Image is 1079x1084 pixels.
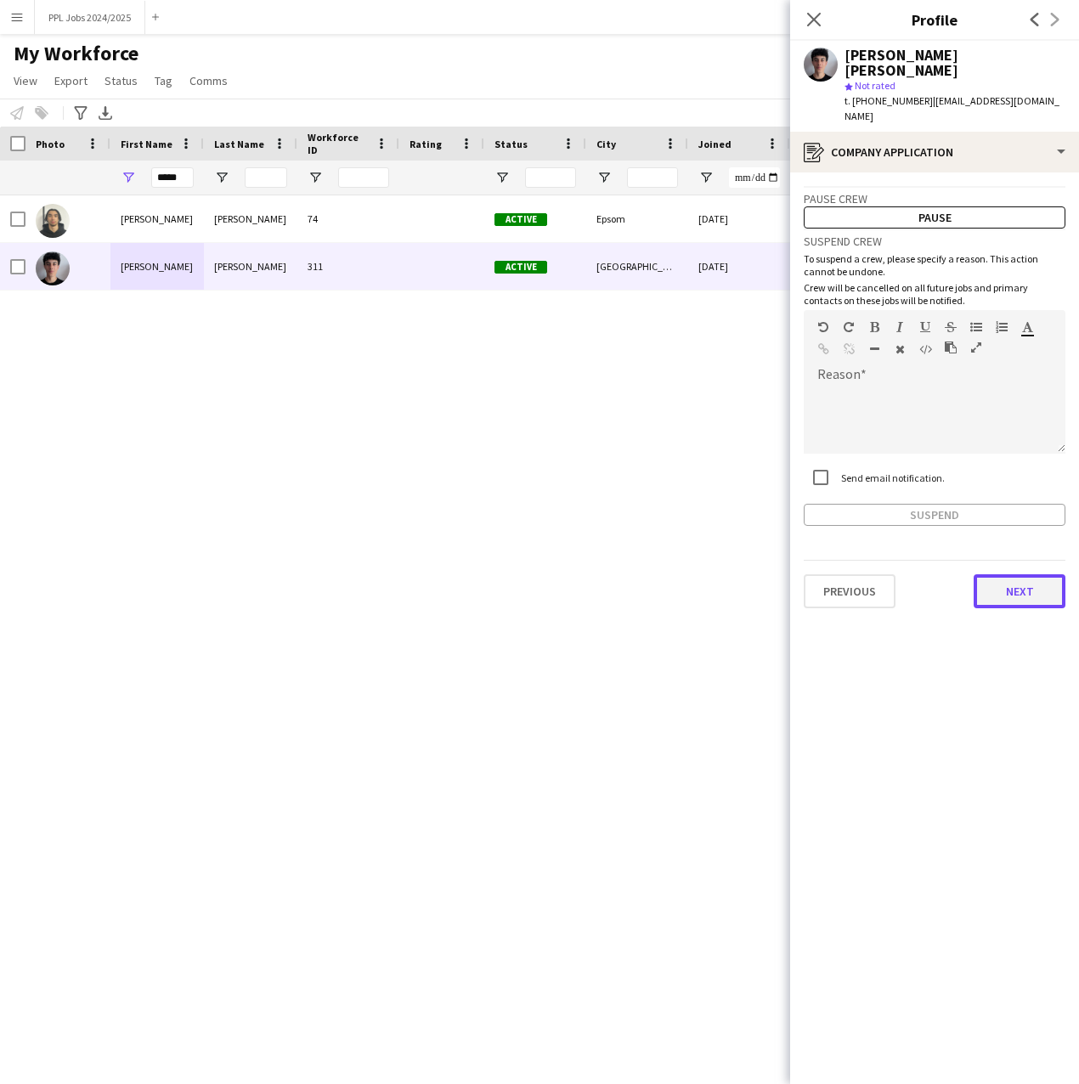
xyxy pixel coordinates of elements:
span: Active [494,261,547,274]
button: HTML Code [919,342,931,356]
app-action-btn: Export XLSX [95,103,116,123]
input: First Name Filter Input [151,167,194,188]
button: Fullscreen [970,341,982,354]
input: Status Filter Input [525,167,576,188]
input: City Filter Input [627,167,678,188]
button: Open Filter Menu [308,170,323,185]
button: Underline [919,320,931,334]
span: My Workforce [14,41,138,66]
span: View [14,73,37,88]
span: Status [105,73,138,88]
button: PPL Jobs 2024/2025 [35,1,145,34]
h3: Profile [790,8,1079,31]
span: Last Name [214,138,264,150]
a: Tag [148,70,179,92]
button: Open Filter Menu [698,170,714,185]
div: [PERSON_NAME] [110,195,204,242]
button: Open Filter Menu [596,170,612,185]
button: Pause [804,206,1065,229]
button: Horizontal Line [868,342,880,356]
a: Status [98,70,144,92]
span: Tag [155,73,172,88]
span: t. [PHONE_NUMBER] [845,94,933,107]
button: Next [974,574,1065,608]
div: Company application [790,132,1079,172]
div: [PERSON_NAME] [PERSON_NAME] [845,48,1065,78]
div: 74 [297,195,399,242]
a: View [7,70,44,92]
span: Not rated [855,79,895,92]
app-action-btn: Advanced filters [71,103,91,123]
span: Export [54,73,88,88]
p: Crew will be cancelled on all future jobs and primary contacts on these jobs will be notified. [804,281,1065,307]
h3: Pause crew [804,191,1065,206]
button: Undo [817,320,829,334]
a: Comms [183,70,234,92]
button: Text Color [1021,320,1033,334]
span: First Name [121,138,172,150]
div: [DATE] [688,243,790,290]
div: Epsom [586,195,688,242]
span: Status [494,138,528,150]
button: Paste as plain text [945,341,957,354]
input: Last Name Filter Input [245,167,287,188]
span: Photo [36,138,65,150]
button: Strikethrough [945,320,957,334]
div: 311 [297,243,399,290]
span: | [EMAIL_ADDRESS][DOMAIN_NAME] [845,94,1059,122]
button: Open Filter Menu [121,170,136,185]
div: [PERSON_NAME] [204,243,297,290]
input: Joined Filter Input [729,167,780,188]
span: Active [494,213,547,226]
span: Rating [410,138,442,150]
img: Eliot Kramer Bernard [36,251,70,285]
span: City [596,138,616,150]
button: Ordered List [996,320,1008,334]
button: Open Filter Menu [214,170,229,185]
div: [DATE] [688,195,790,242]
div: [PERSON_NAME] [110,243,204,290]
p: To suspend a crew, please specify a reason. This action cannot be undone. [804,252,1065,278]
button: Bold [868,320,880,334]
span: Comms [189,73,228,88]
div: [PERSON_NAME] [204,195,297,242]
input: Workforce ID Filter Input [338,167,389,188]
div: [GEOGRAPHIC_DATA] [586,243,688,290]
button: Italic [894,320,906,334]
h3: Suspend crew [804,234,1065,249]
a: Export [48,70,94,92]
button: Open Filter Menu [494,170,510,185]
button: Unordered List [970,320,982,334]
button: Previous [804,574,895,608]
label: Send email notification. [838,471,945,484]
button: Clear Formatting [894,342,906,356]
img: eliot ferguson [36,204,70,238]
button: Redo [843,320,855,334]
span: Joined [698,138,732,150]
span: Workforce ID [308,131,369,156]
